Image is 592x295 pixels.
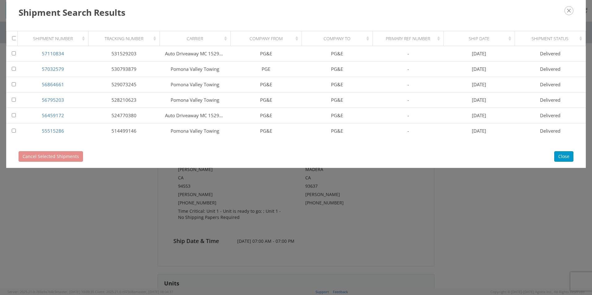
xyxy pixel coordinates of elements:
span: Delivered [540,50,560,57]
td: - [372,92,443,108]
div: Shipment Number [23,36,87,42]
td: Pomona Valley Towing [159,77,230,92]
span: [DATE] [472,81,486,88]
div: Company To [307,36,371,42]
td: Auto Driveaway MC 152985 DOT 1335807 [159,108,230,123]
a: 56864661 [42,81,64,88]
span: [DATE] [472,112,486,118]
td: 531529203 [89,46,159,62]
div: Primary Ref Number [378,36,442,42]
span: Delivered [540,81,560,88]
td: PG&E [302,92,372,108]
td: Auto Driveaway MC 152985 DOT 1335807 [159,46,230,62]
div: Tracking Number [94,36,158,42]
span: [DATE] [472,66,486,72]
td: PG&E [302,77,372,92]
span: Delivered [540,66,560,72]
div: Company From [236,36,300,42]
td: - [372,108,443,123]
a: 56795203 [42,97,64,103]
td: PG&E [231,108,302,123]
td: - [372,123,443,139]
span: [DATE] [472,128,486,134]
a: 56459172 [42,112,64,118]
span: Delivered [540,97,560,103]
a: 57032579 [42,66,64,72]
span: [DATE] [472,97,486,103]
td: Pomona Valley Towing [159,92,230,108]
button: Cancel Selected Shipments [19,151,83,162]
a: 57110834 [42,50,64,57]
td: PG&E [302,62,372,77]
td: 529073245 [89,77,159,92]
a: 55515286 [42,128,64,134]
span: Delivered [540,128,560,134]
td: PG&E [231,123,302,139]
button: Close [554,151,573,162]
div: Ship Date [449,36,513,42]
td: PG&E [302,108,372,123]
td: Pomona Valley Towing [159,123,230,139]
span: Cancel Selected Shipments [23,153,79,159]
td: PG&E [302,123,372,139]
td: - [372,46,443,62]
span: [DATE] [472,50,486,57]
td: 528210623 [89,92,159,108]
div: Carrier [165,36,229,42]
td: 524770380 [89,108,159,123]
td: PG&E [231,92,302,108]
td: 530793879 [89,62,159,77]
td: 514499146 [89,123,159,139]
td: PG&E [302,46,372,62]
td: PGE [231,62,302,77]
span: Delivered [540,112,560,118]
h3: Shipment Search Results [19,6,573,19]
td: PG&E [231,77,302,92]
td: - [372,62,443,77]
td: - [372,77,443,92]
td: PG&E [231,46,302,62]
td: Pomona Valley Towing [159,62,230,77]
div: Shipment Status [520,36,584,42]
